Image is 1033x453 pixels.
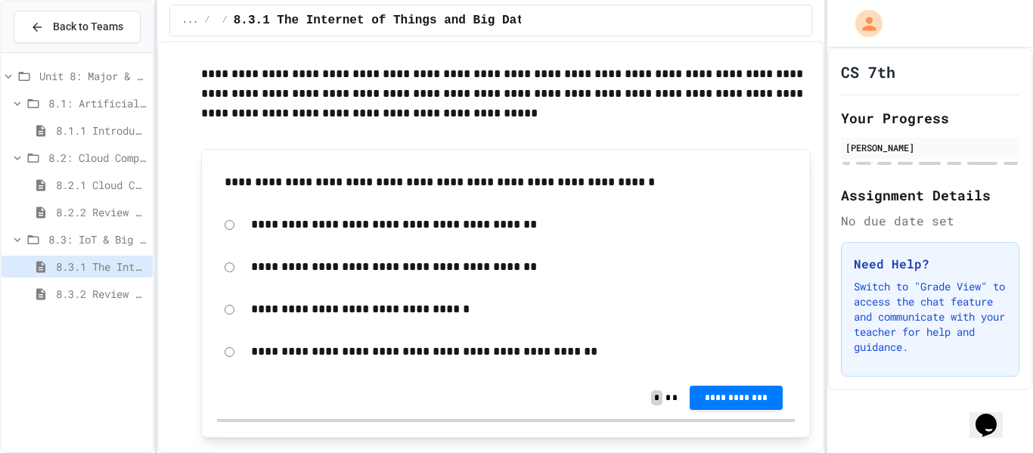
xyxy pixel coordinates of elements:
span: 8.2: Cloud Computing [48,150,147,166]
span: Back to Teams [53,19,123,35]
iframe: chat widget [969,392,1018,438]
div: [PERSON_NAME] [845,141,1015,154]
span: 8.2.2 Review - Cloud Computing [56,204,147,220]
button: Back to Teams [14,11,141,43]
h1: CS 7th [841,61,895,82]
h2: Assignment Details [841,185,1019,206]
span: 8.3.1 The Internet of Things and Big Data: Our Connected Digital World [56,259,147,275]
span: / [204,14,209,26]
div: No due date set [841,212,1019,230]
div: My Account [839,6,886,41]
span: ... [182,14,199,26]
span: 8.3: IoT & Big Data [48,231,147,247]
span: 8.3.1 The Internet of Things and Big Data: Our Connected Digital World [234,11,742,29]
p: Switch to "Grade View" to access the chat feature and communicate with your teacher for help and ... [854,279,1007,355]
h3: Need Help? [854,255,1007,273]
h2: Your Progress [841,107,1019,129]
span: 8.1: Artificial Intelligence Basics [48,95,147,111]
span: 8.1.1 Introduction to Artificial Intelligence [56,123,147,138]
span: 8.2.1 Cloud Computing: Transforming the Digital World [56,177,147,193]
span: / [222,14,228,26]
span: 8.3.2 Review - The Internet of Things and Big Data [56,286,147,302]
span: Unit 8: Major & Emerging Technologies [39,68,147,84]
